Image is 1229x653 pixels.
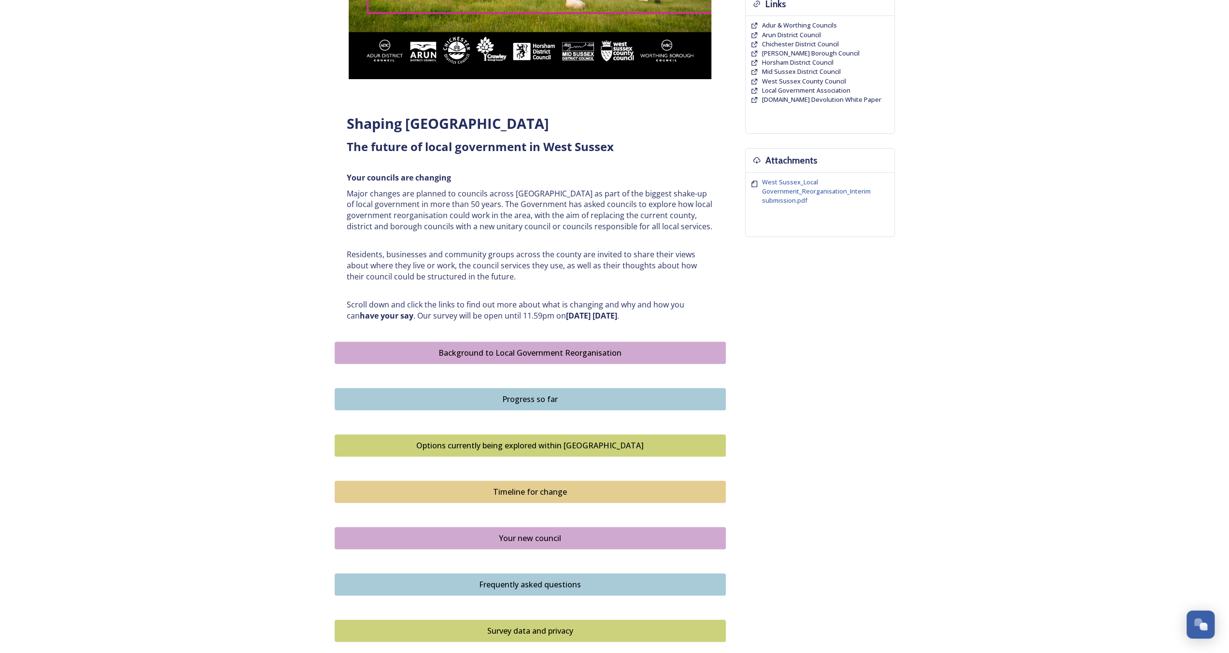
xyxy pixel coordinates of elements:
a: Chichester District Council [762,40,839,49]
button: Progress so far [335,388,726,410]
a: Adur & Worthing Councils [762,21,837,30]
button: Timeline for change [335,481,726,503]
span: Arun District Council [762,30,821,39]
strong: have your say [360,310,413,321]
a: [DOMAIN_NAME] Devolution White Paper [762,95,881,104]
button: Frequently asked questions [335,573,726,596]
div: Background to Local Government Reorganisation [340,347,720,359]
div: Progress so far [340,393,720,405]
strong: [DATE] [566,310,591,321]
h3: Attachments [765,153,818,167]
span: West Sussex_Local Government_Reorganisation_Interim submission.pdf [762,178,871,205]
button: Survey data and privacy [335,620,726,642]
span: West Sussex County Council [762,77,846,85]
span: Chichester District Council [762,40,839,48]
span: [PERSON_NAME] Borough Council [762,49,860,57]
strong: Shaping [GEOGRAPHIC_DATA] [347,114,549,133]
a: Horsham District Council [762,58,833,67]
a: [PERSON_NAME] Borough Council [762,49,860,58]
p: Major changes are planned to councils across [GEOGRAPHIC_DATA] as part of the biggest shake-up of... [347,188,714,232]
button: Your new council [335,527,726,549]
p: Residents, businesses and community groups across the county are invited to share their views abo... [347,249,714,282]
a: Local Government Association [762,86,850,95]
div: Options currently being explored within [GEOGRAPHIC_DATA] [340,440,720,451]
div: Your new council [340,532,720,544]
div: Timeline for change [340,486,720,498]
a: Arun District Council [762,30,821,40]
strong: [DATE] [593,310,617,321]
div: Frequently asked questions [340,579,720,590]
p: Scroll down and click the links to find out more about what is changing and why and how you can .... [347,299,714,321]
div: Survey data and privacy [340,625,720,637]
button: Background to Local Government Reorganisation [335,342,726,364]
a: Mid Sussex District Council [762,67,841,76]
button: Open Chat [1187,611,1215,639]
a: West Sussex County Council [762,77,846,86]
strong: The future of local government in West Sussex [347,139,614,154]
strong: Your councils are changing [347,172,451,183]
button: Options currently being explored within West Sussex [335,434,726,457]
span: Adur & Worthing Councils [762,21,837,29]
